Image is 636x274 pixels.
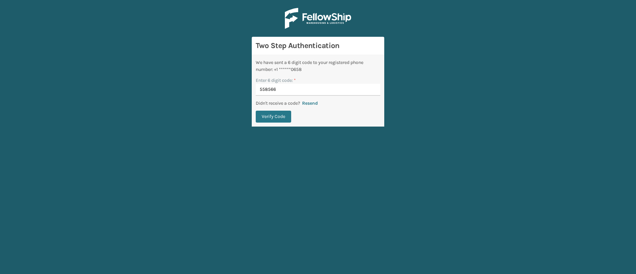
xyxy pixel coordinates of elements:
img: Logo [285,8,351,29]
button: Resend [300,100,320,106]
label: Enter 6 digit code: [256,77,296,84]
div: We have sent a 6 digit code to your registered phone number: +1 ******0658 [256,59,380,73]
button: Verify Code [256,111,291,123]
h3: Two Step Authentication [256,41,380,51]
p: Didn't receive a code? [256,100,300,107]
